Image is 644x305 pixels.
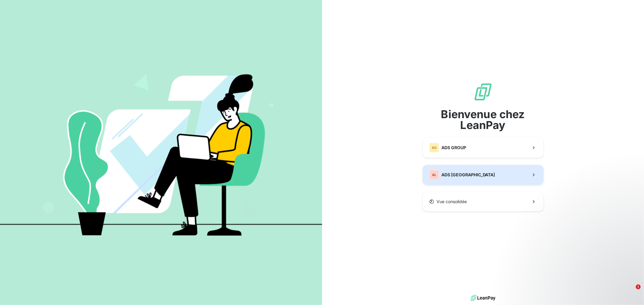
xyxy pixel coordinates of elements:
div: AG [429,143,439,152]
iframe: Intercom live chat [623,285,638,299]
iframe: Intercom notifications message [523,247,644,289]
span: 1 [636,285,641,289]
img: logo [471,294,495,303]
span: Bienvenue chez LeanPay [423,109,543,130]
span: Vue consolidée [437,199,467,205]
span: ADS GROUP [441,145,466,151]
button: Vue consolidée [423,192,543,211]
button: ALADS [GEOGRAPHIC_DATA] [423,165,543,185]
span: ADS [GEOGRAPHIC_DATA] [441,172,495,178]
div: AL [429,170,439,180]
img: logo sigle [473,82,493,102]
button: AGADS GROUP [423,138,543,158]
